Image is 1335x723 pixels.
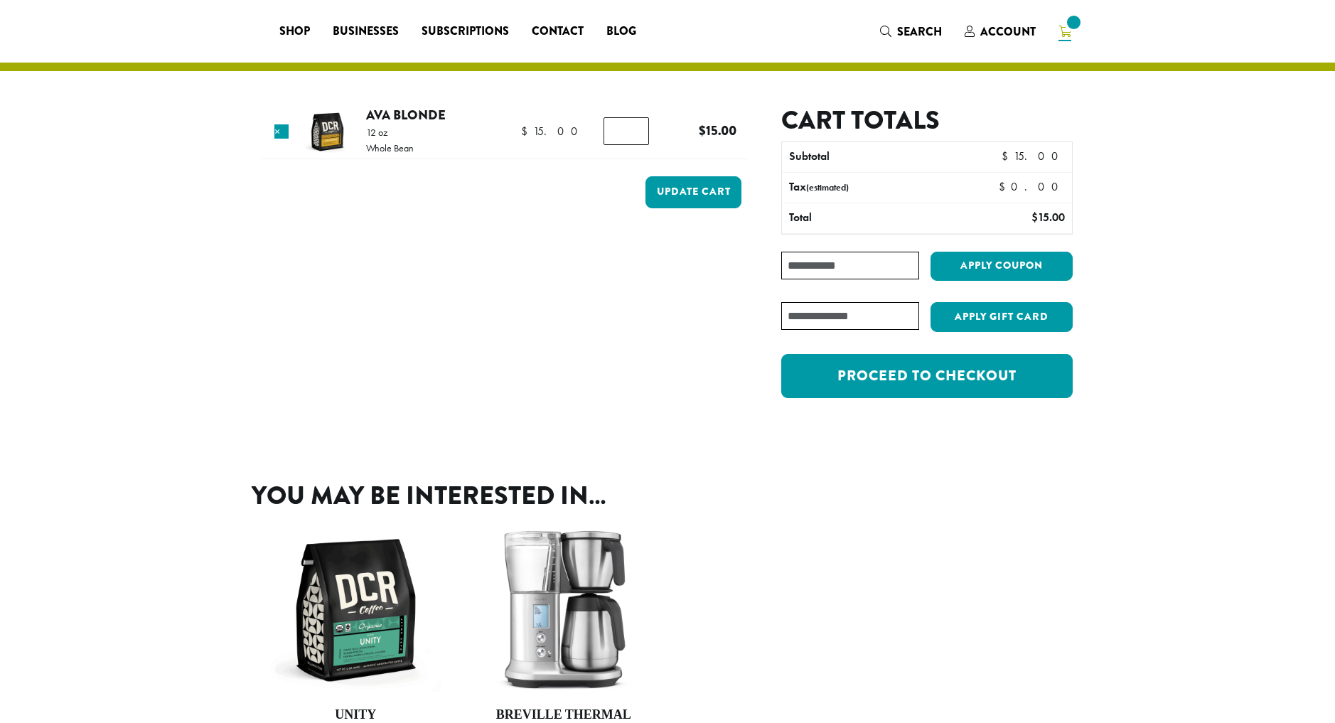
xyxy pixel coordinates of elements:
[521,124,584,139] bdi: 15.00
[980,23,1036,40] span: Account
[782,203,956,233] th: Total
[781,105,1073,136] h2: Cart totals
[1031,210,1038,225] span: $
[1031,210,1065,225] bdi: 15.00
[366,105,446,124] a: Ava Blonde
[999,179,1065,194] bdi: 0.00
[782,142,956,172] th: Subtotal
[806,181,849,193] small: (estimated)
[699,121,706,140] span: $
[897,23,942,40] span: Search
[521,124,533,139] span: $
[1002,149,1065,164] bdi: 15.00
[1002,149,1014,164] span: $
[269,707,442,723] h4: Unity
[781,354,1073,398] a: Proceed to checkout
[869,20,953,43] a: Search
[999,179,1011,194] span: $
[333,23,399,41] span: Businesses
[782,173,987,203] th: Tax
[279,23,310,41] span: Shop
[252,481,1083,511] h2: You may be interested in…
[268,20,321,43] a: Shop
[478,524,650,697] img: Breville-Precision-Brewer-unit.jpg
[274,124,289,139] a: Remove this item
[304,109,350,155] img: Ava Blonde
[604,117,649,144] input: Product quantity
[606,23,636,41] span: Blog
[645,176,741,208] button: Update cart
[269,524,442,697] img: DCR-12oz-FTO-Unity-Stock-scaled.png
[422,23,509,41] span: Subscriptions
[931,302,1073,332] button: Apply Gift Card
[699,121,736,140] bdi: 15.00
[931,252,1073,281] button: Apply coupon
[532,23,584,41] span: Contact
[366,143,414,153] p: Whole Bean
[366,127,414,137] p: 12 oz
